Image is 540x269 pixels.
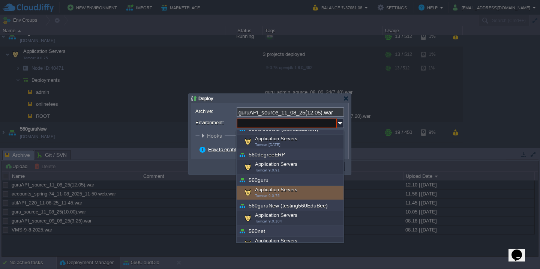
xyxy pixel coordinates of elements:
div: 560net [237,225,343,237]
div: Application Servers [237,237,343,251]
label: Archive: [195,107,236,115]
div: 560guru [237,174,343,186]
div: Application Servers [237,135,343,149]
span: Tomcat [DATE] [255,143,280,147]
div: 560degreeERP [237,149,343,160]
span: Tomcat 9.0.91 [255,168,280,172]
iframe: chat widget [508,239,532,261]
span: Tomcat 9.0.104 [255,219,282,223]
span: Deploy [198,96,213,101]
div: Application Servers [237,186,343,200]
a: How to enable zero-downtime deployment [208,147,298,152]
div: Application Servers [237,211,343,225]
label: Environment: [195,119,236,126]
span: Tomcat 9.0.75 [255,194,280,198]
span: Hooks [207,133,224,139]
div: 560guruNew (testing560EduBee) [237,200,343,211]
div: Application Servers [237,160,343,174]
